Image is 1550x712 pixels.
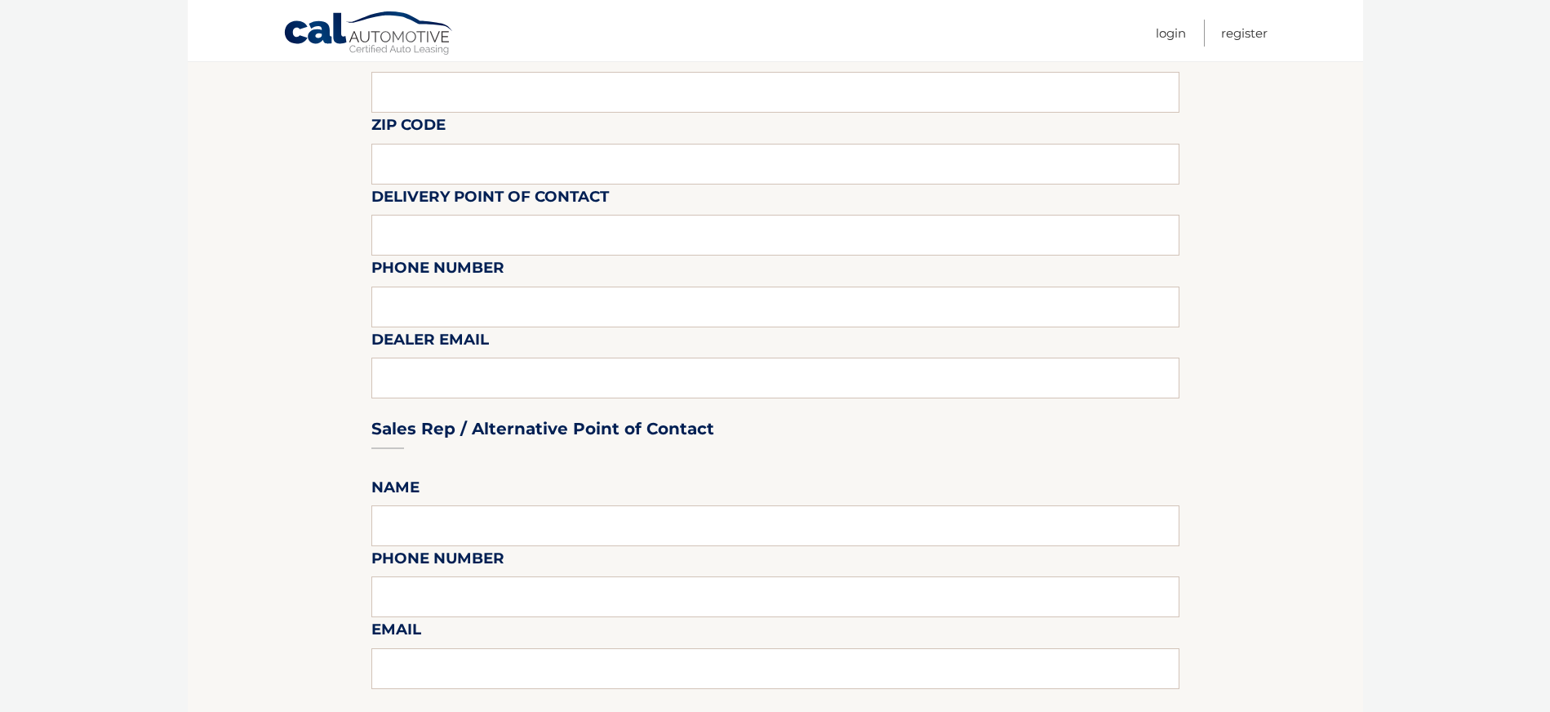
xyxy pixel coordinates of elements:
[371,617,421,647] label: Email
[371,256,504,286] label: Phone Number
[371,419,714,439] h3: Sales Rep / Alternative Point of Contact
[1221,20,1268,47] a: Register
[283,11,455,58] a: Cal Automotive
[371,546,504,576] label: Phone Number
[371,113,446,143] label: Zip Code
[371,475,420,505] label: Name
[371,327,489,358] label: Dealer Email
[1156,20,1186,47] a: Login
[371,185,609,215] label: Delivery Point of Contact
